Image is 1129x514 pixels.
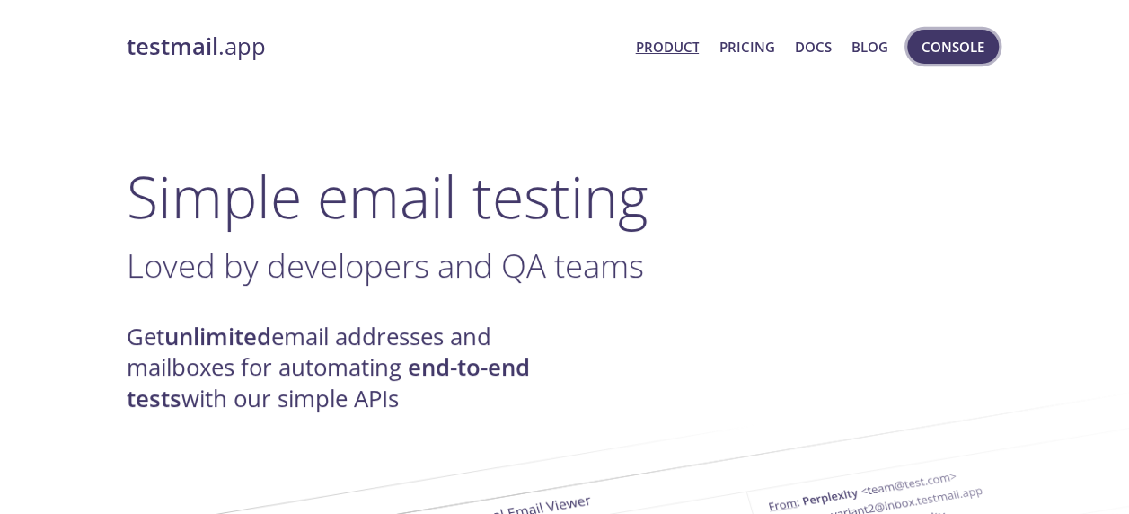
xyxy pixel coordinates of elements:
[795,35,832,58] a: Docs
[907,30,999,64] button: Console
[851,35,888,58] a: Blog
[127,243,644,288] span: Loved by developers and QA teams
[127,31,218,62] strong: testmail
[127,162,1003,231] h1: Simple email testing
[127,322,565,414] h4: Get email addresses and mailboxes for automating with our simple APIs
[127,351,530,413] strong: end-to-end tests
[635,35,699,58] a: Product
[922,35,984,58] span: Console
[719,35,774,58] a: Pricing
[164,321,271,352] strong: unlimited
[127,31,622,62] a: testmail.app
